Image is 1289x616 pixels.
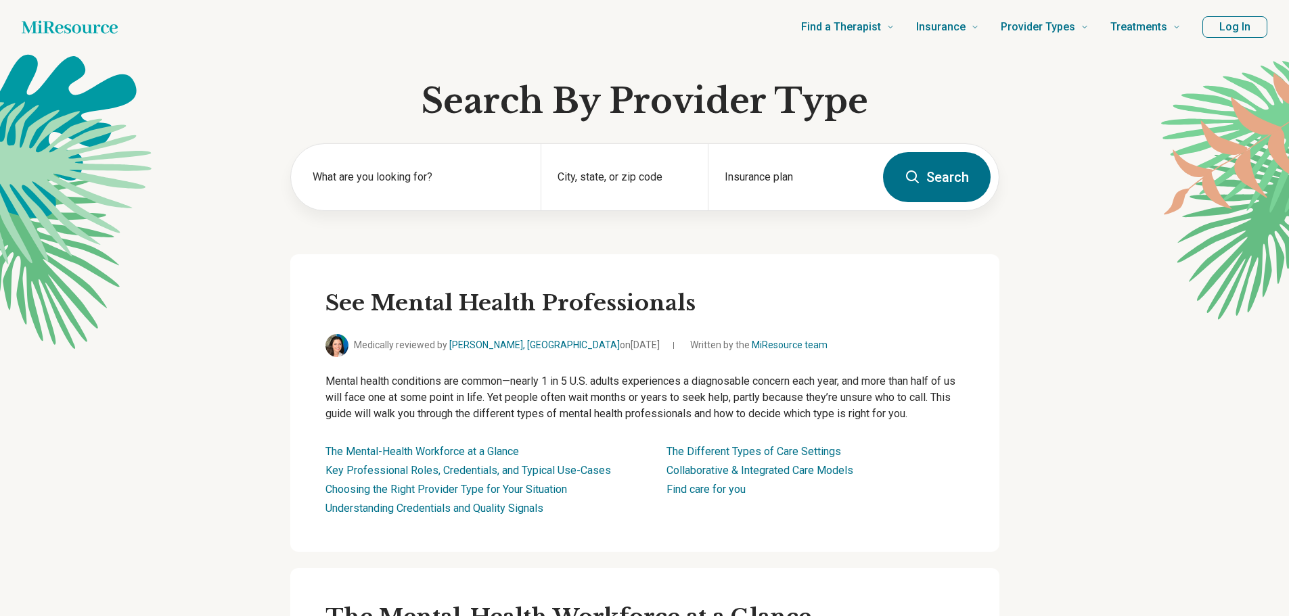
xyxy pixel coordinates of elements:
[313,169,525,185] label: What are you looking for?
[620,339,660,350] span: on [DATE]
[1202,16,1267,38] button: Log In
[290,81,999,122] h1: Search By Provider Type
[666,464,853,477] a: Collaborative & Integrated Care Models
[801,18,881,37] span: Find a Therapist
[325,289,964,318] h2: See Mental Health Professionals
[325,373,964,422] p: Mental health conditions are common—nearly 1 in 5 U.S. adults experiences a diagnosable concern e...
[752,339,828,350] a: MiResource team
[883,152,991,202] button: Search
[22,14,118,41] a: Home page
[325,445,519,458] a: The Mental-Health Workforce at a Glance
[666,483,746,496] a: Find care for you
[325,483,567,496] a: Choosing the Right Provider Type for Your Situation
[1001,18,1075,37] span: Provider Types
[449,339,620,350] a: [PERSON_NAME], [GEOGRAPHIC_DATA]
[325,464,611,477] a: Key Professional Roles, Credentials, and Typical Use-Cases
[354,338,660,352] span: Medically reviewed by
[1110,18,1167,37] span: Treatments
[325,502,543,515] a: Understanding Credentials and Quality Signals
[666,445,841,458] a: The Different Types of Care Settings
[916,18,966,37] span: Insurance
[690,338,828,352] span: Written by the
